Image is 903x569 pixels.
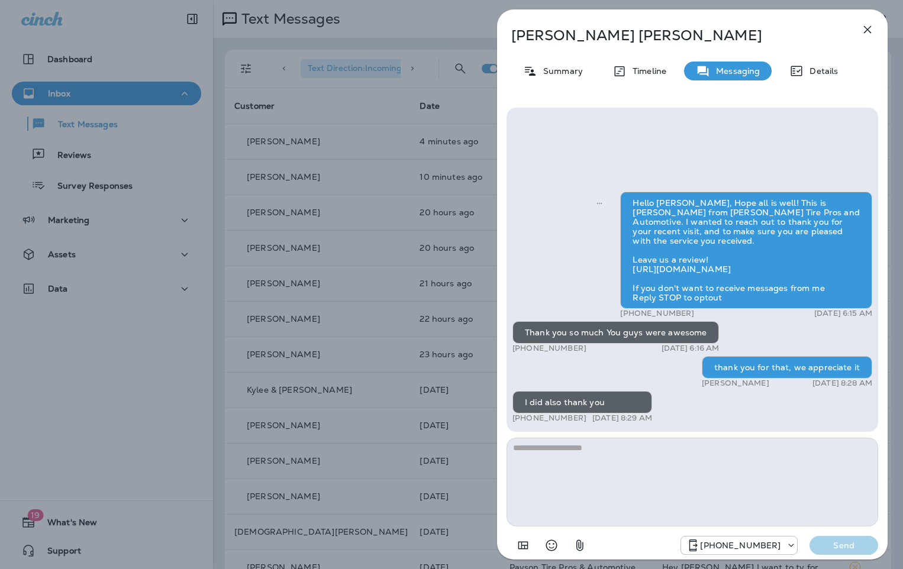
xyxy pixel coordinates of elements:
p: [PHONE_NUMBER] [512,413,586,423]
div: thank you for that, we appreciate it [702,356,872,379]
p: [PHONE_NUMBER] [620,309,694,318]
p: [DATE] 6:15 AM [814,309,872,318]
p: [PERSON_NAME] [702,379,769,388]
button: Add in a premade template [511,534,535,557]
p: [DATE] 6:16 AM [662,344,720,353]
p: Timeline [627,66,666,76]
p: Details [804,66,838,76]
div: +1 (928) 260-4498 [681,538,797,552]
p: [DATE] 8:28 AM [812,379,872,388]
div: I did also thank you [512,391,652,413]
button: Select an emoji [540,534,563,557]
div: Thank you so much You guys were awesome [512,321,719,344]
p: [DATE] 8:29 AM [592,413,652,423]
p: Summary [537,66,583,76]
p: [PERSON_NAME] [PERSON_NAME] [511,27,834,44]
div: Hello [PERSON_NAME], Hope all is well! This is [PERSON_NAME] from [PERSON_NAME] Tire Pros and Aut... [620,192,872,309]
p: [PHONE_NUMBER] [512,344,586,353]
span: Sent [596,197,602,208]
p: [PHONE_NUMBER] [700,541,781,550]
p: Messaging [710,66,760,76]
